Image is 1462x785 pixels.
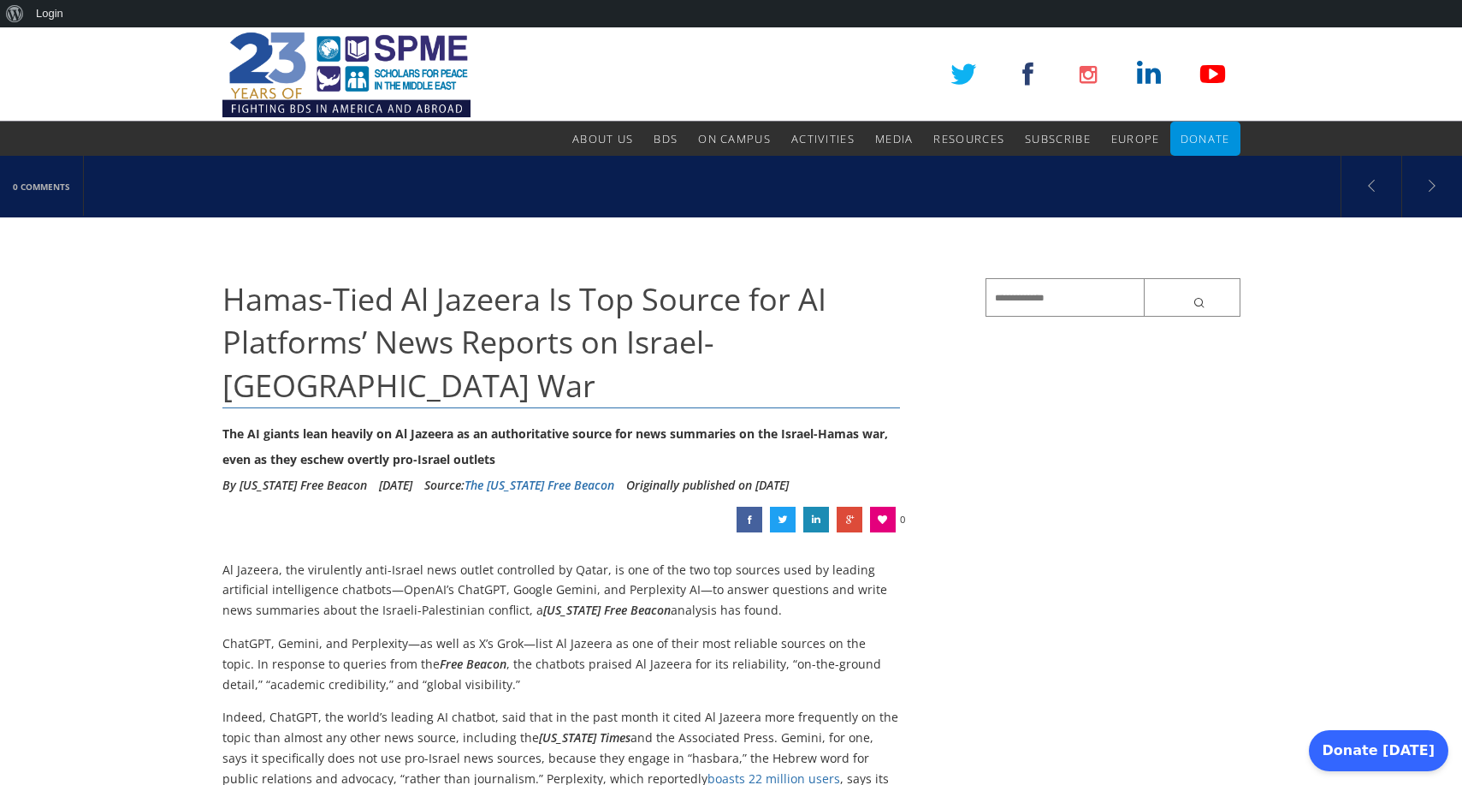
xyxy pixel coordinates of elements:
div: Source: [424,473,614,498]
span: Subscribe [1025,131,1091,146]
a: Hamas-Tied Al Jazeera Is Top Source for AI Platforms’ News Reports on Israel-Gaza War [770,507,796,532]
li: By [US_STATE] Free Beacon [222,473,367,498]
a: Europe [1111,122,1160,156]
a: Hamas-Tied Al Jazeera Is Top Source for AI Platforms’ News Reports on Israel-Gaza War [837,507,862,532]
a: Hamas-Tied Al Jazeera Is Top Source for AI Platforms’ News Reports on Israel-Gaza War [737,507,762,532]
span: Donate [1181,131,1230,146]
em: [US_STATE] Times [539,729,630,746]
em: [US_STATE] Free Beacon [543,602,671,618]
span: Europe [1111,131,1160,146]
p: ChatGPT, Gemini, and Perplexity—as well as X’s Grok—list Al Jazeera as one of their most reliable... [222,633,901,694]
span: 0 [900,507,905,532]
a: Subscribe [1025,122,1091,156]
img: SPME [222,27,471,122]
span: BDS [654,131,678,146]
span: On Campus [698,131,771,146]
span: Resources [933,131,1004,146]
em: Free Beacon [440,656,506,672]
li: Originally published on [DATE] [626,473,789,498]
span: Hamas-Tied Al Jazeera Is Top Source for AI Platforms’ News Reports on Israel-[GEOGRAPHIC_DATA] War [222,278,826,407]
span: Activities [791,131,855,146]
a: The [US_STATE] Free Beacon [465,477,614,493]
a: Activities [791,122,855,156]
div: The AI giants lean heavily on Al Jazeera as an authoritative source for news summaries on the Isr... [222,421,901,473]
p: Al Jazeera, the virulently anti-Israel news outlet controlled by Qatar, is one of the two top sou... [222,560,901,621]
a: Media [875,122,914,156]
a: About Us [572,122,633,156]
span: Media [875,131,914,146]
a: Donate [1181,122,1230,156]
a: Hamas-Tied Al Jazeera Is Top Source for AI Platforms’ News Reports on Israel-Gaza War [803,507,829,532]
a: Resources [933,122,1004,156]
a: On Campus [698,122,771,156]
span: About Us [572,131,633,146]
li: [DATE] [379,473,412,498]
a: BDS [654,122,678,156]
